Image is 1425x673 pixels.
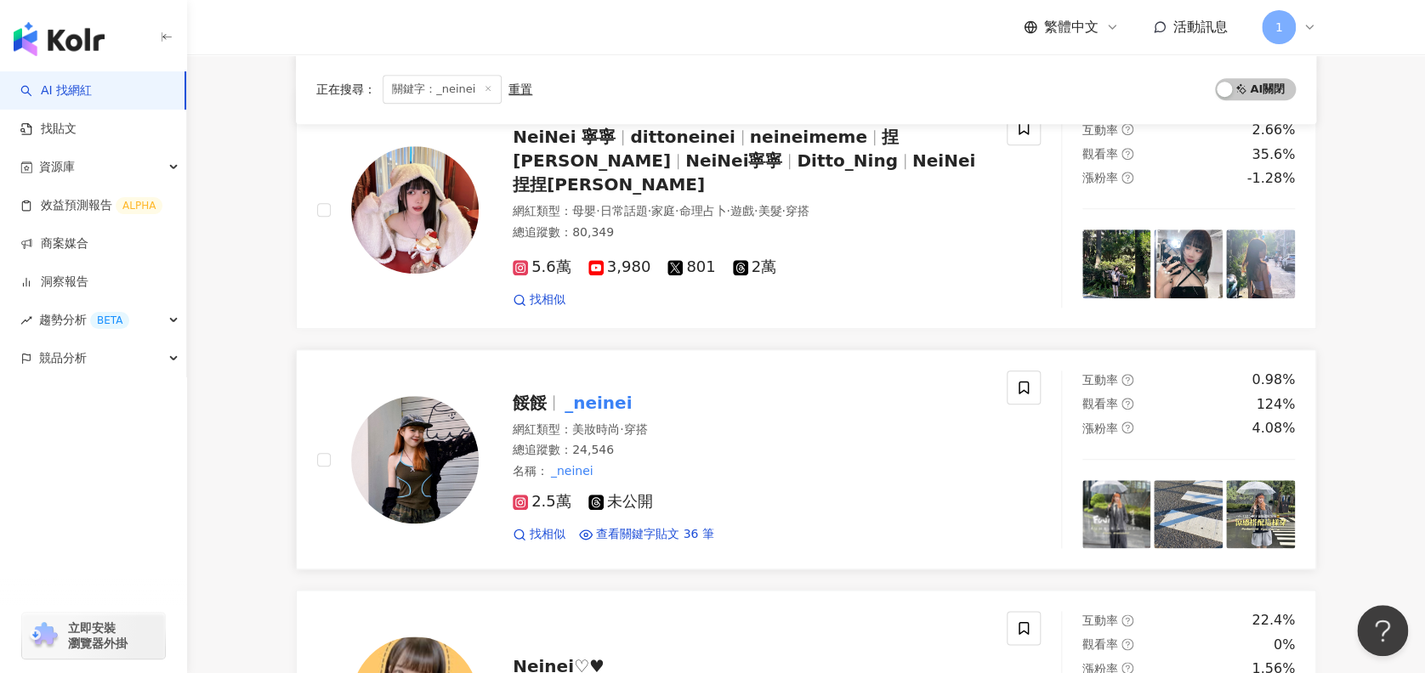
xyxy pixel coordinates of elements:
[579,526,714,543] a: 查看關鍵字貼文 36 筆
[1082,123,1118,137] span: 互動率
[1252,419,1295,438] div: 4.08%
[1154,229,1223,298] img: post-image
[1275,18,1283,37] span: 1
[296,349,1316,569] a: KOL Avatar餒餒_neinei網紅類型：美妝時尚·穿搭總追蹤數：24,546名稱：_neinei2.5萬未公開找相似查看關鍵字貼文 36 筆互動率question-circle0.98%...
[786,204,809,218] span: 穿搭
[561,389,635,416] mark: _neinei
[316,82,376,96] span: 正在搜尋 ：
[1121,374,1133,386] span: question-circle
[1082,480,1151,549] img: post-image
[596,526,714,543] span: 查看關鍵字貼文 36 筆
[68,620,128,651] span: 立即安裝 瀏覽器外掛
[1256,395,1295,414] div: 124%
[1082,147,1118,161] span: 觀看率
[39,301,129,339] span: 趨勢分析
[620,422,623,436] span: ·
[1121,123,1133,135] span: question-circle
[513,291,565,308] a: 找相似
[513,127,899,171] span: 捏[PERSON_NAME]
[572,422,620,436] span: 美妝時尚
[1252,611,1295,630] div: 22.4%
[530,291,565,308] span: 找相似
[513,442,986,459] div: 總追蹤數 ： 24,546
[599,204,647,218] span: 日常話題
[675,204,678,218] span: ·
[39,148,75,186] span: 資源庫
[588,258,651,276] span: 3,980
[1226,229,1295,298] img: post-image
[296,90,1316,329] a: KOL AvatarNeiNei 寧寧dittoneineineineimeme捏[PERSON_NAME]NeiNei寧寧Ditto_NingNeiNei捏捏[PERSON_NAME]網紅類型...
[1121,638,1133,650] span: question-circle
[383,75,502,104] span: 關鍵字：_neinei
[513,421,986,438] div: 網紅類型 ：
[1082,614,1118,627] span: 互動率
[513,224,986,241] div: 總追蹤數 ： 80,349
[1246,169,1295,188] div: -1.28%
[351,396,479,523] img: KOL Avatar
[513,393,547,413] span: 餒餒
[1226,480,1295,549] img: post-image
[733,258,776,276] span: 2萬
[548,461,595,480] mark: _neinei
[513,493,571,511] span: 2.5萬
[513,203,986,220] div: 網紅類型 ：
[20,235,88,252] a: 商案媒合
[1121,421,1133,433] span: question-circle
[20,82,92,99] a: searchAI 找網紅
[667,258,715,276] span: 801
[20,197,162,214] a: 效益預測報告ALPHA
[588,493,653,511] span: 未公開
[1082,421,1118,435] span: 漲粉率
[513,127,616,147] span: NeiNei 寧寧
[651,204,675,218] span: 家庭
[730,204,754,218] span: 遊戲
[1252,121,1295,139] div: 2.66%
[530,526,565,543] span: 找相似
[1252,145,1295,164] div: 35.6%
[27,622,60,649] img: chrome extension
[1121,172,1133,184] span: question-circle
[596,204,599,218] span: ·
[1173,19,1228,35] span: 活動訊息
[1154,480,1223,549] img: post-image
[20,274,88,291] a: 洞察報告
[781,204,785,218] span: ·
[1082,397,1118,410] span: 觀看率
[1121,148,1133,160] span: question-circle
[1082,637,1118,651] span: 觀看率
[1082,373,1118,387] span: 互動率
[20,121,77,138] a: 找貼文
[508,82,532,96] div: 重置
[1121,398,1133,410] span: question-circle
[630,127,735,147] span: dittoneinei
[1274,636,1295,654] div: 0%
[726,204,730,218] span: ·
[647,204,650,218] span: ·
[513,526,565,543] a: 找相似
[20,314,32,326] span: rise
[1082,229,1151,298] img: post-image
[572,204,596,218] span: 母嬰
[758,204,781,218] span: 美髮
[797,150,897,171] span: Ditto_Ning
[685,150,782,171] span: NeiNei寧寧
[623,422,647,436] span: 穿搭
[754,204,758,218] span: ·
[22,613,165,659] a: chrome extension立即安裝 瀏覽器外掛
[90,312,129,329] div: BETA
[1121,614,1133,626] span: question-circle
[1252,370,1295,389] div: 0.98%
[351,146,479,274] img: KOL Avatar
[513,461,595,480] span: 名稱 ：
[14,22,105,56] img: logo
[750,127,867,147] span: neineimeme
[513,258,571,276] span: 5.6萬
[39,339,87,377] span: 競品分析
[1357,605,1408,656] iframe: Help Scout Beacon - Open
[1082,171,1118,184] span: 漲粉率
[678,204,726,218] span: 命理占卜
[1044,18,1099,37] span: 繁體中文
